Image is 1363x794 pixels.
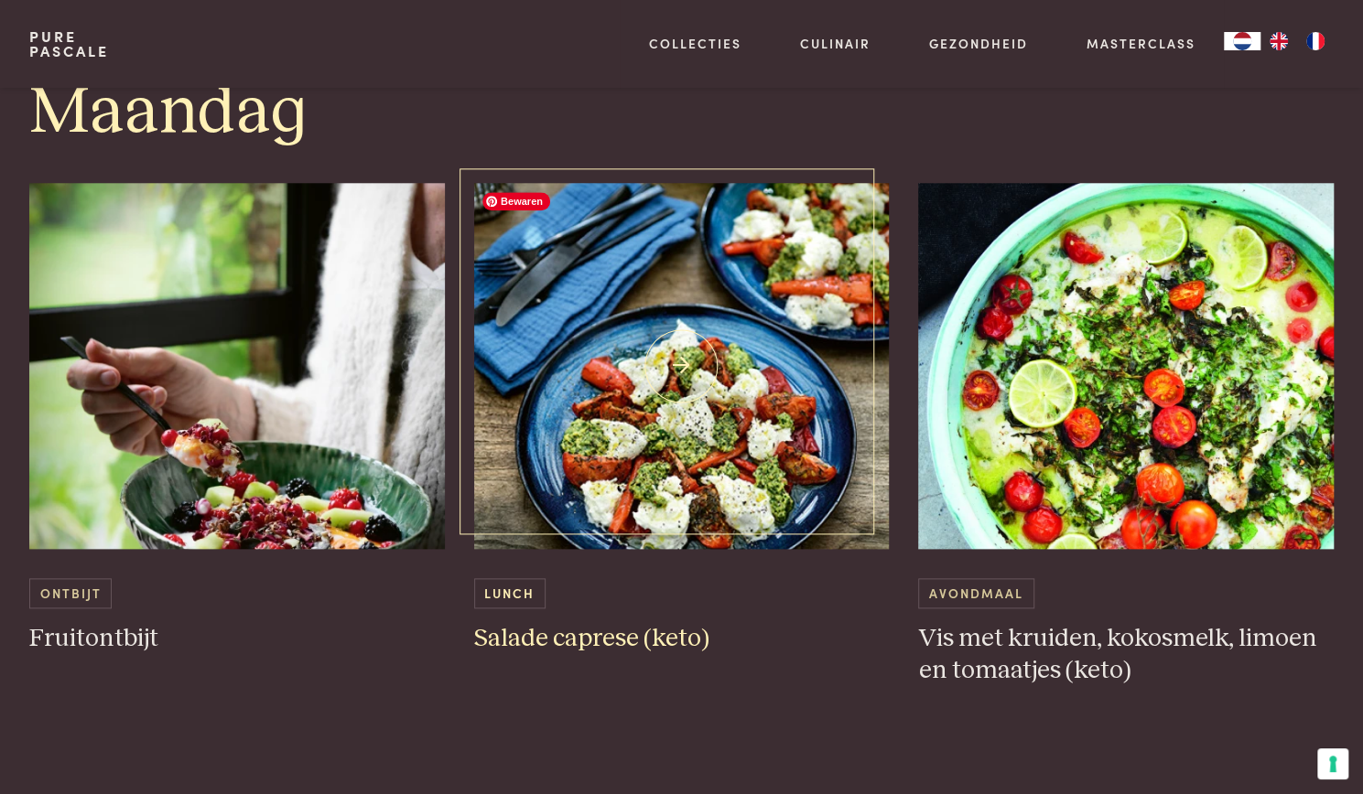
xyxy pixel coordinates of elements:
h3: Salade caprese (keto) [474,623,890,655]
a: Collecties [649,34,741,53]
img: Fruitontbijt [29,183,445,549]
a: Vis met kruiden, kokosmelk, limoen en tomaatjes (keto) Avondmaal Vis met kruiden, kokosmelk, limo... [918,183,1334,686]
aside: Language selected: Nederlands [1224,32,1334,50]
button: Uw voorkeuren voor toestemming voor trackingtechnologieën [1317,748,1348,779]
span: Lunch [474,578,546,608]
span: Avondmaal [918,578,1033,608]
a: Gezondheid [929,34,1028,53]
h3: Fruitontbijt [29,623,445,655]
span: Ontbijt [29,578,112,608]
a: Masterclass [1086,34,1195,53]
h1: Maandag [29,71,1334,154]
span: Bewaren [482,192,550,210]
a: PurePascale [29,29,109,59]
img: Vis met kruiden, kokosmelk, limoen en tomaatjes (keto) [918,183,1334,549]
h3: Vis met kruiden, kokosmelk, limoen en tomaatjes (keto) [918,623,1334,686]
a: Fruitontbijt Ontbijt Fruitontbijt [29,183,445,655]
a: Salade caprese (keto) Lunch Salade caprese (keto) [474,183,890,655]
a: EN [1260,32,1297,50]
img: Salade caprese (keto) [474,183,890,549]
a: FR [1297,32,1334,50]
a: Culinair [800,34,871,53]
ul: Language list [1260,32,1334,50]
div: Language [1224,32,1260,50]
a: NL [1224,32,1260,50]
